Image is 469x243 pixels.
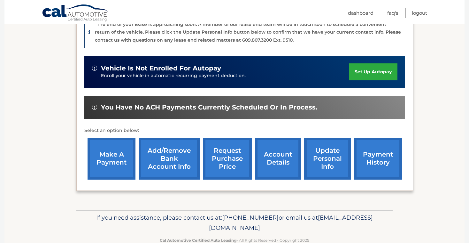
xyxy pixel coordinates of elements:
a: payment history [354,138,402,180]
a: FAQ's [387,8,398,18]
strong: Cal Automotive Certified Auto Leasing [160,238,236,243]
a: make a payment [88,138,135,180]
span: vehicle is not enrolled for autopay [101,64,221,72]
a: Dashboard [348,8,373,18]
p: Select an option below: [84,127,405,134]
span: You have no ACH payments currently scheduled or in process. [101,103,317,111]
a: Logout [412,8,427,18]
a: Add/Remove bank account info [139,138,200,180]
a: set up autopay [349,63,397,80]
img: alert-white.svg [92,66,97,71]
a: Cal Automotive [42,4,109,23]
a: request purchase price [203,138,252,180]
a: update personal info [304,138,351,180]
img: alert-white.svg [92,105,97,110]
a: account details [255,138,301,180]
p: Enroll your vehicle in automatic recurring payment deduction. [101,72,349,79]
p: The end of your lease is approaching soon. A member of our lease end team will be in touch soon t... [95,21,401,43]
p: If you need assistance, please contact us at: or email us at [81,213,388,233]
span: [PHONE_NUMBER] [222,214,279,221]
